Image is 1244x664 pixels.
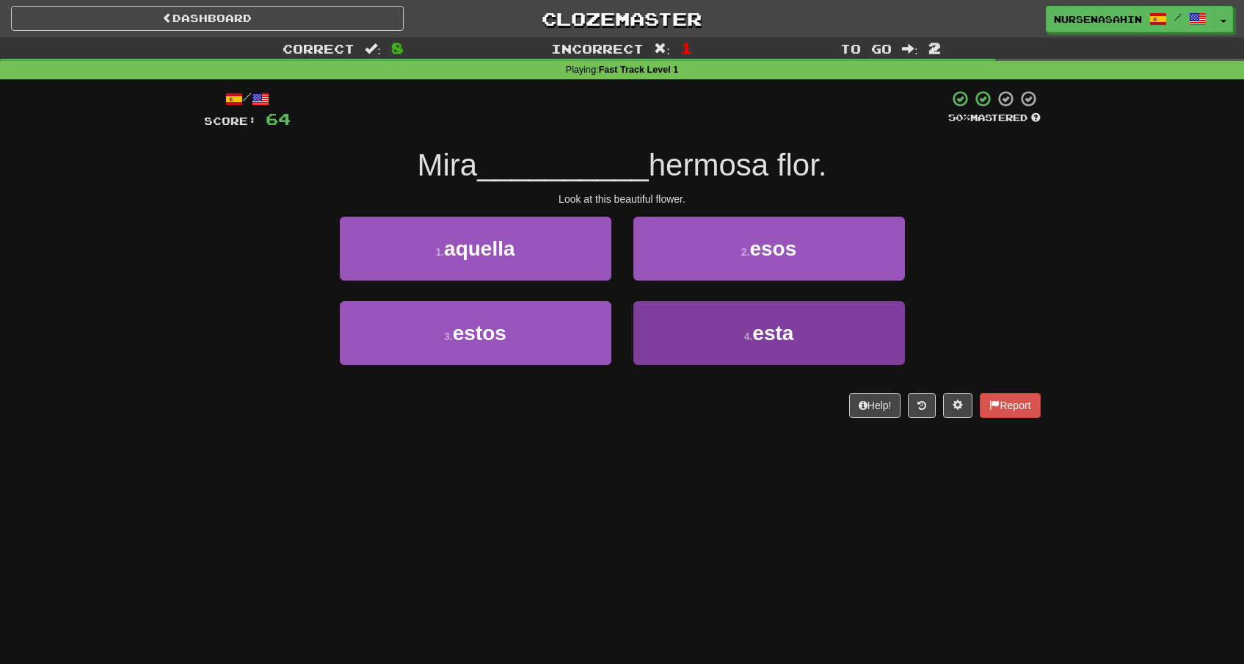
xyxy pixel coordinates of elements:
span: 8 [391,39,404,57]
button: 1.aquella [340,217,611,281]
button: Help! [849,393,901,418]
span: 50 % [948,112,970,123]
small: 4 . [744,331,753,342]
span: : [365,43,381,55]
span: nursenasahin [1054,12,1142,26]
strong: Fast Track Level 1 [599,65,679,75]
span: Correct [283,41,354,56]
small: 2 . [741,246,750,258]
span: / [1174,12,1182,22]
span: esta [752,322,793,344]
span: aquella [444,237,514,260]
span: hermosa flor. [649,148,827,182]
button: 4.esta [633,301,905,365]
button: 2.esos [633,217,905,281]
span: estos [453,322,506,344]
button: Round history (alt+y) [908,393,936,418]
span: 64 [266,109,291,128]
span: Mira [417,148,477,182]
small: 3 . [444,331,453,342]
span: : [654,43,670,55]
span: 2 [928,39,941,57]
span: Incorrect [551,41,644,56]
div: / [204,90,291,108]
button: Report [980,393,1040,418]
span: 1 [680,39,693,57]
button: 3.estos [340,301,611,365]
div: Mastered [948,112,1041,125]
div: Look at this beautiful flower. [204,192,1041,206]
span: __________ [477,148,649,182]
span: esos [749,237,796,260]
a: Dashboard [11,6,404,31]
small: 1 . [435,246,444,258]
a: nursenasahin / [1046,6,1215,32]
span: Score: [204,115,257,127]
a: Clozemaster [426,6,818,32]
span: : [902,43,918,55]
span: To go [840,41,892,56]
